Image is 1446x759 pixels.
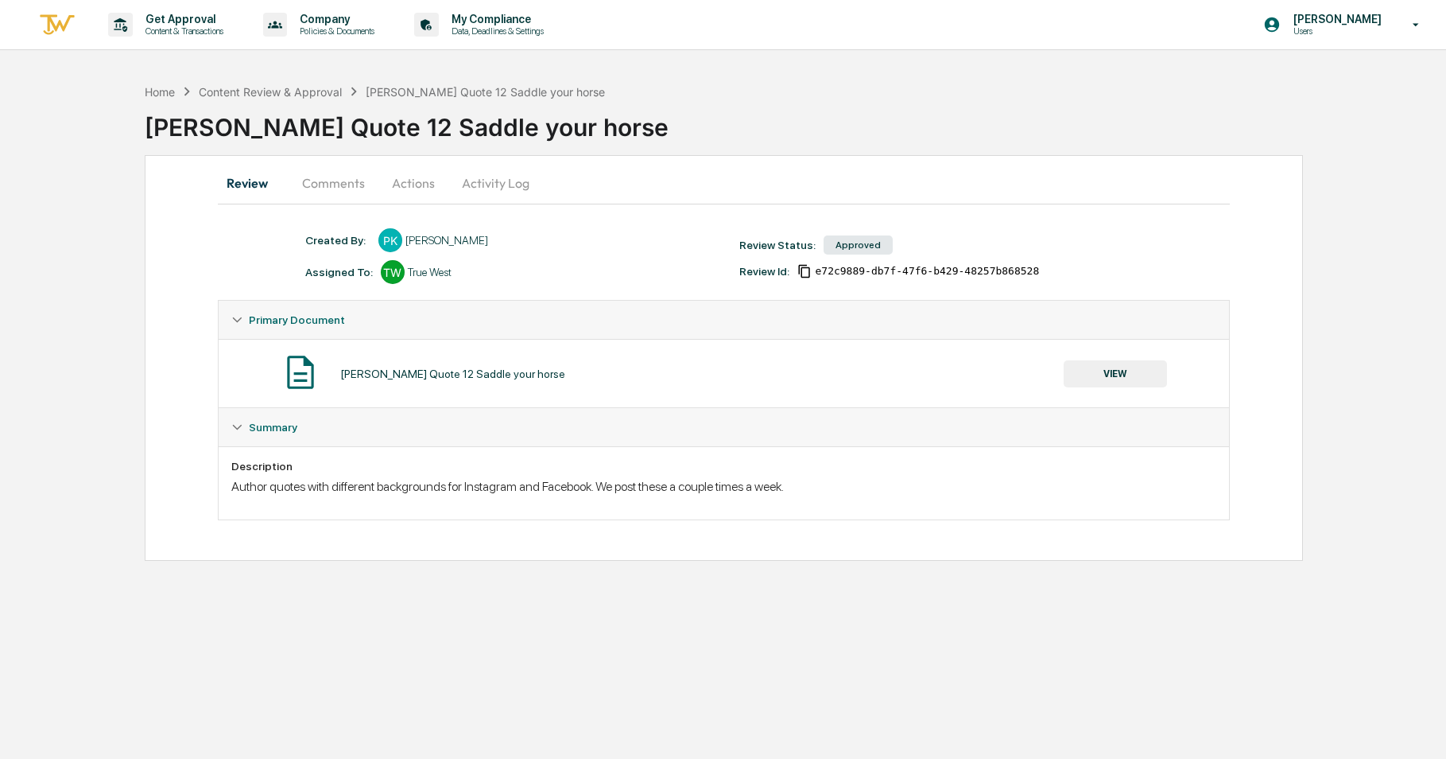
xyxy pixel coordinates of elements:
[219,301,1229,339] div: Primary Document
[449,164,542,202] button: Activity Log
[340,368,565,380] div: [PERSON_NAME] Quote 12 Saddle your horse
[219,446,1229,520] div: Summary
[145,100,1446,142] div: [PERSON_NAME] Quote 12 Saddle your horse
[287,13,382,25] p: Company
[145,85,175,99] div: Home
[439,25,552,37] p: Data, Deadlines & Settings
[439,13,552,25] p: My Compliance
[281,352,320,392] img: Document Icon
[249,313,345,326] span: Primary Document
[1281,25,1390,37] p: Users
[38,12,76,38] img: logo
[381,260,405,284] div: TW
[289,164,378,202] button: Comments
[249,421,297,434] span: Summary
[1064,360,1167,387] button: VIEW
[739,265,789,278] div: Review Id:
[219,408,1229,446] div: Summary
[218,164,289,202] button: Review
[231,479,1216,494] div: Author quotes with different backgrounds for Instagram and Facebook. We post these a couple times...
[231,460,1216,473] div: Description
[408,266,452,278] div: True West
[287,25,382,37] p: Policies & Documents
[218,164,1230,202] div: secondary tabs example
[305,266,373,278] div: Assigned To:
[815,265,1039,278] span: e72c9889-db7f-47f6-b429-48257b868528
[378,228,402,252] div: PK
[405,234,488,247] div: [PERSON_NAME]
[133,13,231,25] p: Get Approval
[1281,13,1390,25] p: [PERSON_NAME]
[305,234,370,247] div: Created By: ‎ ‎
[739,239,816,251] div: Review Status:
[219,339,1229,407] div: Primary Document
[797,264,812,278] span: Copy Id
[199,85,342,99] div: Content Review & Approval
[824,235,893,255] div: Approved
[133,25,231,37] p: Content & Transactions
[378,164,449,202] button: Actions
[366,85,605,99] div: [PERSON_NAME] Quote 12 Saddle your horse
